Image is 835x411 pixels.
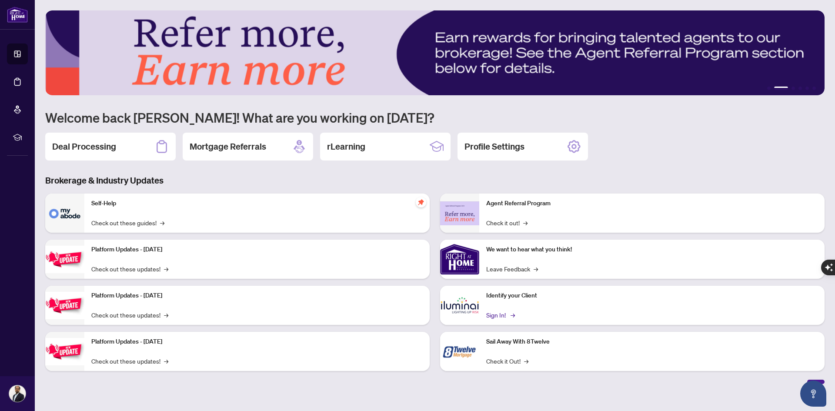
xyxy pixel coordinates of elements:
a: Check out these updates!→ [91,264,168,274]
p: Sail Away With 8Twelve [486,337,818,347]
span: → [511,310,515,320]
img: Agent Referral Program [440,201,479,225]
img: Slide 1 [45,10,825,95]
span: pushpin [416,197,426,207]
button: 5 [805,87,809,90]
a: Leave Feedback→ [486,264,538,274]
img: Platform Updates - July 21, 2025 [45,246,84,273]
h2: Deal Processing [52,140,116,153]
p: We want to hear what you think! [486,245,818,254]
span: → [164,264,168,274]
img: Self-Help [45,194,84,233]
a: Check out these updates!→ [91,356,168,366]
p: Identify your Client [486,291,818,301]
button: Open asap [800,381,826,407]
button: 3 [792,87,795,90]
h1: Welcome back [PERSON_NAME]! What are you working on [DATE]? [45,109,825,126]
img: Platform Updates - July 8, 2025 [45,292,84,319]
h3: Brokerage & Industry Updates [45,174,825,187]
img: Sail Away With 8Twelve [440,332,479,371]
img: Identify your Client [440,286,479,325]
p: Platform Updates - [DATE] [91,291,423,301]
a: Check it out!→ [486,218,528,227]
h2: Profile Settings [464,140,524,153]
a: Check out these updates!→ [91,310,168,320]
img: Profile Icon [9,385,26,402]
button: 6 [812,87,816,90]
img: We want to hear what you think! [440,240,479,279]
button: 2 [774,87,788,90]
h2: rLearning [327,140,365,153]
img: logo [7,7,28,23]
span: → [524,356,528,366]
p: Agent Referral Program [486,199,818,208]
span: → [534,264,538,274]
img: Platform Updates - June 23, 2025 [45,338,84,365]
p: Self-Help [91,199,423,208]
a: Check out these guides!→ [91,218,164,227]
h2: Mortgage Referrals [190,140,266,153]
span: → [160,218,164,227]
a: Sign In!→ [486,310,514,320]
p: Platform Updates - [DATE] [91,337,423,347]
span: → [164,356,168,366]
p: Platform Updates - [DATE] [91,245,423,254]
span: → [523,218,528,227]
span: → [164,310,168,320]
button: 1 [767,87,771,90]
a: Check it Out!→ [486,356,528,366]
button: 4 [798,87,802,90]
